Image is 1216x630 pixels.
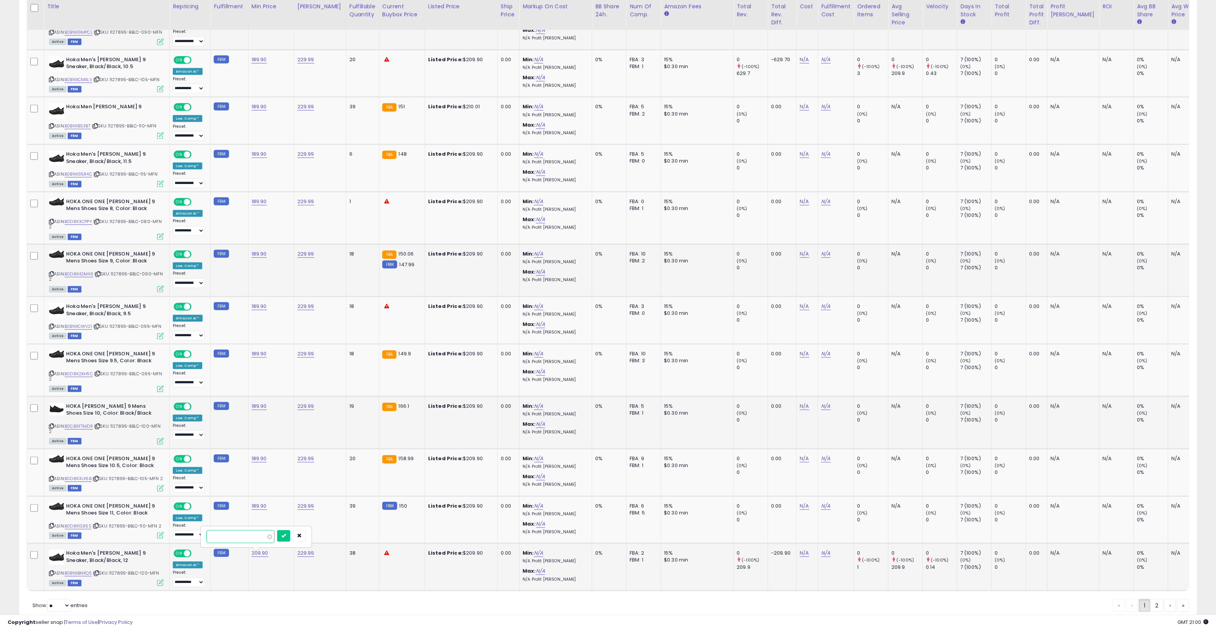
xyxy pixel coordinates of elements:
[630,103,655,110] div: FBA: 5
[65,77,92,83] a: B0BNXCMXLV
[534,250,543,258] a: N/A
[630,3,658,19] div: Num of Comp.
[173,77,205,94] div: Preset:
[534,455,543,462] a: N/A
[297,3,343,11] div: [PERSON_NAME]
[995,56,1026,63] div: 0
[821,303,830,310] a: N/A
[857,164,888,171] div: 0
[737,103,768,110] div: 0
[190,104,203,111] span: OFF
[428,198,463,205] b: Listed Price:
[49,403,64,415] img: 41q4kRjtuwL._SL40_.jpg
[737,158,747,164] small: (0%)
[49,133,67,139] span: All listings currently available for purchase on Amazon
[664,151,727,158] div: 15%
[1171,103,1197,110] div: N/A
[252,455,267,462] a: 189.90
[65,123,91,129] a: B0BNXBS3B7
[65,323,92,330] a: B0BNXCWV21
[297,303,314,310] a: 229.99
[49,103,64,119] img: 31qAXlSioEL._SL40_.jpg
[800,56,809,63] a: N/A
[1137,63,1148,70] small: (0%)
[173,3,207,11] div: Repricing
[252,103,267,111] a: 189.90
[68,181,81,187] span: FBM
[428,3,494,11] div: Listed Price
[252,250,267,258] a: 189.90
[960,117,991,124] div: 7 (100%)
[630,151,655,158] div: FBA: 5
[536,168,545,176] a: N/A
[960,158,971,164] small: (0%)
[349,56,373,63] div: 20
[800,402,809,410] a: N/A
[536,74,545,81] a: N/A
[595,3,623,19] div: BB Share 24h.
[523,160,586,165] p: N/A Profit [PERSON_NAME]
[857,158,868,164] small: (0%)
[214,197,229,205] small: FBM
[891,103,917,110] div: N/A
[536,26,545,34] a: N/A
[523,150,534,158] b: Min:
[891,3,919,27] div: Avg Selling Price
[49,455,64,463] img: 31rj2cYSJrL._SL40_.jpg
[862,63,880,70] small: (-100%)
[1029,3,1044,27] div: Total Profit Diff.
[49,181,67,187] span: All listings currently available for purchase on Amazon
[1050,103,1093,110] div: N/A
[174,151,184,158] span: ON
[49,350,64,358] img: 31rj2cYSJrL._SL40_.jpg
[536,473,545,480] a: N/A
[252,3,291,11] div: Min Price
[1169,602,1171,609] span: ›
[926,3,954,11] div: Velocity
[926,56,957,63] div: 0
[523,74,536,81] b: Max:
[252,549,268,557] a: 209.90
[857,103,888,110] div: 0
[737,111,747,117] small: (0%)
[995,103,1026,110] div: 0
[534,56,543,63] a: N/A
[960,164,991,171] div: 7 (100%)
[1150,599,1163,612] a: 2
[960,151,991,158] div: 7 (100%)
[65,218,92,225] a: B0D8K3CPPY
[214,3,245,11] div: Fulfillment
[737,56,768,63] div: 0
[65,371,93,377] a: B0D8K2KH5C
[173,115,202,122] div: Low. Comp *
[349,151,373,158] div: 6
[1102,151,1128,158] div: N/A
[173,171,205,188] div: Preset:
[1137,70,1168,77] div: 0%
[349,3,376,19] div: Fulfillable Quantity
[771,198,791,205] div: 0.00
[428,151,492,158] div: $209.90
[93,77,160,83] span: | SKU: 1127895-BBLC-105-MFN
[523,36,586,41] p: N/A Profit [PERSON_NAME]
[737,3,765,19] div: Total Rev.
[428,103,492,110] div: $210.01
[960,19,965,26] small: Days In Stock.
[857,3,885,19] div: Ordered Items
[926,198,957,205] div: 0
[297,549,314,557] a: 229.99
[523,198,534,205] b: Min:
[800,150,809,158] a: N/A
[821,150,830,158] a: N/A
[93,171,158,177] span: | SKU: 1127895-BBLC-115-MFN
[800,455,809,462] a: N/A
[821,455,830,462] a: N/A
[297,350,314,358] a: 229.99
[595,103,620,110] div: 0%
[214,103,229,111] small: FBM
[960,111,971,117] small: (0%)
[252,402,267,410] a: 189.90
[92,123,157,129] span: | SKU: 1127895-BBLC-110-MFN
[664,103,727,110] div: 15%
[800,350,809,358] a: N/A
